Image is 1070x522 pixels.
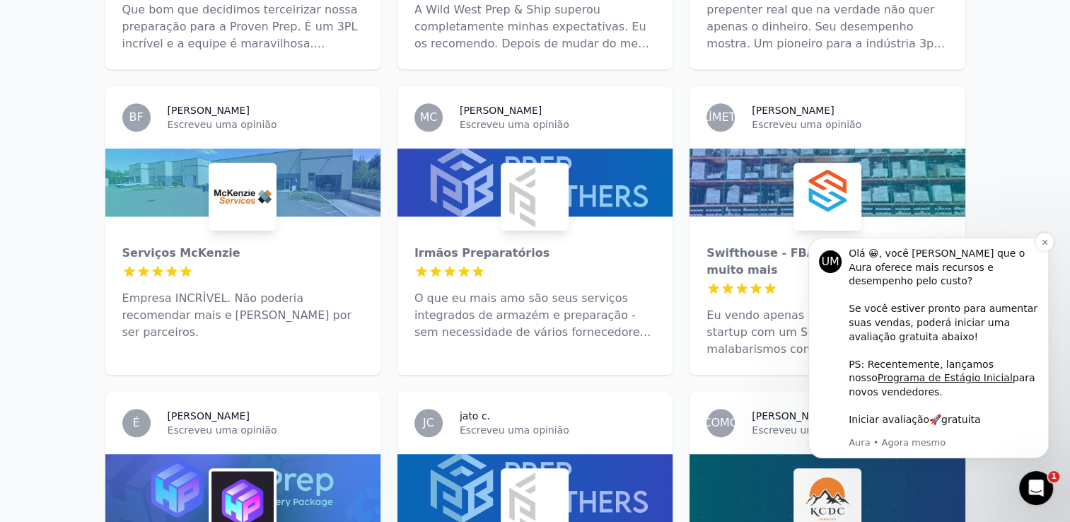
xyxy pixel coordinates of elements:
span: 1 [1048,471,1059,482]
p: prepenter real que na verdade não quer apenas o dinheiro. Seu desempenho mostra. Um pioneiro para... [706,1,948,52]
div: Swifthouse - FBA, FBM, Shopify e muito mais [706,245,948,279]
p: Escreveu uma opinião [460,117,656,132]
p: O que eu mais amo são seus serviços integrados de armazém e preparação - sem necessidade de vário... [414,290,656,341]
p: A Wild West Prep & Ship superou completamente minhas expectativas. Eu os recomendo. Depois de mud... [414,1,656,52]
h3: [PERSON_NAME] [460,103,542,117]
span: É [132,417,139,429]
h3: [PERSON_NAME] [752,103,834,117]
p: Empresa INCRÍVEL. Não poderia recomendar mais e [PERSON_NAME] por ser parceiros. [122,290,364,341]
span: MILÍMETRO [689,112,752,123]
h3: jato c. [460,409,490,423]
iframe: Intercom live chat [1019,471,1053,505]
span: BF [129,112,143,123]
span: JC [423,417,434,429]
span: MC [419,112,437,123]
p: Escreveu uma opinião [752,117,948,132]
div: Irmãos Preparatórios [414,245,656,262]
a: MILÍMETRO[PERSON_NAME]Escreveu uma opiniãoSwifthouse - FBA, FBM, Shopify e muito maisSwifthouse -... [690,86,965,375]
p: Escreveu uma opinião [752,423,948,437]
p: Escreveu uma opinião [460,423,656,437]
p: Que bom que decidimos terceirizar nossa preparação para a Proven Prep. É um 3PL incrível e a equi... [122,1,364,52]
h3: [PERSON_NAME] [168,409,250,423]
img: Irmãos Preparatórios [504,166,566,228]
a: MC[PERSON_NAME]Escreveu uma opiniãoIrmãos PreparatóriosIrmãos PreparatóriosO que eu mais amo são ... [397,86,673,375]
a: BF[PERSON_NAME]Escreveu uma opiniãoServiços McKenzieServiços McKenzieEmpresa INCRÍVEL. Não poderi... [105,86,380,375]
iframe: Intercom notifications message [787,231,1070,484]
p: Eu vendo apenas no Shopify. Eu era uma startup com um SKU. Eu estava fazendo malabarismos com mui... [706,307,948,358]
h3: [PERSON_NAME] [168,103,250,117]
p: Escreveu uma opinião [168,423,364,437]
h3: [PERSON_NAME] [752,409,834,423]
p: Escreveu uma opinião [168,117,364,132]
img: Serviços McKenzie [211,166,274,228]
img: Swifthouse - FBA, FBM, Shopify e muito mais [796,166,859,228]
span: COMO [703,417,738,429]
div: Serviços McKenzie [122,245,364,262]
